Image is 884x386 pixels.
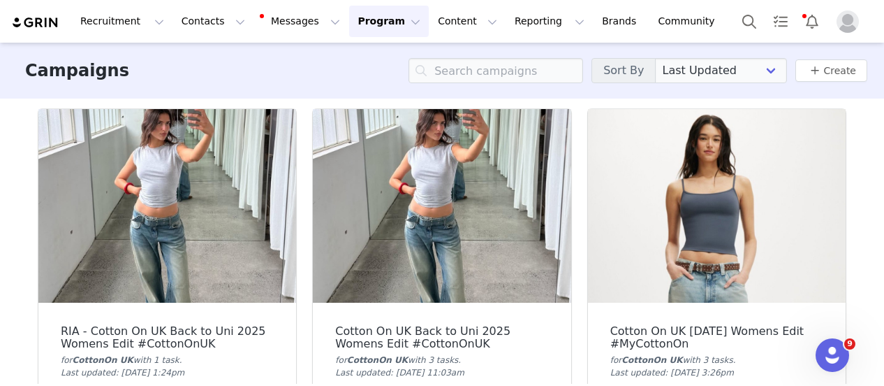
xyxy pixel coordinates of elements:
a: Create [806,62,856,79]
span: CottonOn UK [621,355,682,365]
span: 9 [844,338,855,350]
button: Reporting [506,6,593,37]
div: Last updated: [DATE] 11:03am [335,366,548,379]
button: Messages [254,6,348,37]
span: s [728,355,732,365]
div: Cotton On UK Back to Uni 2025 Womens Edit #CottonOnUK [335,325,548,350]
button: Contacts [173,6,253,37]
button: Profile [828,10,873,33]
div: for with 1 task . [61,354,274,366]
span: CottonOn UK [73,355,133,365]
img: RIA - Cotton On UK Back to Uni 2025 Womens Edit #CottonOnUK [38,109,296,303]
div: Last updated: [DATE] 1:24pm [61,366,274,379]
div: for with 3 task . [335,354,548,366]
button: Search [734,6,765,37]
img: placeholder-profile.jpg [837,10,859,33]
img: Cotton On UK July 2025 Womens Edit #MyCottonOn [588,109,846,303]
div: Cotton On UK [DATE] Womens Edit #MyCottonOn [610,325,823,350]
h3: Campaigns [25,58,129,83]
input: Search campaigns [408,58,583,83]
div: for with 3 task . [610,354,823,366]
button: Notifications [797,6,827,37]
button: Program [349,6,429,37]
button: Content [429,6,506,37]
div: Last updated: [DATE] 3:26pm [610,366,823,379]
iframe: Intercom live chat [816,338,849,372]
a: Brands [594,6,649,37]
a: Tasks [765,6,796,37]
a: Community [650,6,730,37]
img: grin logo [11,16,60,29]
button: Recruitment [72,6,172,37]
span: s [454,355,458,365]
div: RIA - Cotton On UK Back to Uni 2025 Womens Edit #CottonOnUK [61,325,274,350]
img: Cotton On UK Back to Uni 2025 Womens Edit #CottonOnUK [313,109,570,303]
span: CottonOn UK [347,355,408,365]
button: Create [795,59,867,82]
